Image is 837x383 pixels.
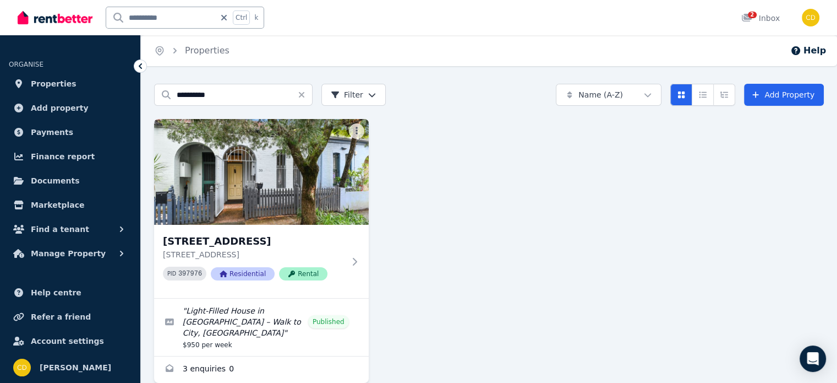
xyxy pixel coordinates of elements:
[154,357,369,383] a: Enquiries for 30 Bishopgate St, Camperdown
[31,150,95,163] span: Finance report
[331,89,363,100] span: Filter
[9,121,132,143] a: Payments
[9,61,43,68] span: ORGANISE
[692,84,714,106] button: Compact list view
[9,194,132,216] a: Marketplace
[748,12,757,18] span: 2
[31,77,76,90] span: Properties
[297,84,313,106] button: Clear search
[9,242,132,265] button: Manage Property
[9,306,132,328] a: Refer a friend
[321,84,386,106] button: Filter
[31,223,89,236] span: Find a tenant
[154,119,369,225] img: 30 Bishopgate St, Camperdown
[713,84,735,106] button: Expanded list view
[154,119,369,298] a: 30 Bishopgate St, Camperdown[STREET_ADDRESS][STREET_ADDRESS]PID 397976ResidentialRental
[9,218,132,240] button: Find a tenant
[31,310,91,323] span: Refer a friend
[31,335,104,348] span: Account settings
[31,126,73,139] span: Payments
[31,101,89,115] span: Add property
[167,271,176,277] small: PID
[13,359,31,376] img: Chris Dimitropoulos
[349,123,364,139] button: More options
[163,234,344,249] h3: [STREET_ADDRESS]
[31,174,80,187] span: Documents
[744,84,824,106] a: Add Property
[18,9,92,26] img: RentBetter
[31,198,84,212] span: Marketplace
[800,346,826,372] div: Open Intercom Messenger
[185,45,229,56] a: Properties
[9,145,132,168] a: Finance report
[141,35,243,66] nav: Breadcrumb
[233,10,250,25] span: Ctrl
[40,361,111,374] span: [PERSON_NAME]
[31,286,81,299] span: Help centre
[9,73,132,95] a: Properties
[556,84,661,106] button: Name (A-Z)
[154,299,369,356] a: Edit listing: Light-Filled House in Prime Camperdown – Walk to City, University & Parks
[163,249,344,260] p: [STREET_ADDRESS]
[31,247,106,260] span: Manage Property
[9,170,132,192] a: Documents
[279,267,327,280] span: Rental
[741,13,780,24] div: Inbox
[802,9,819,26] img: Chris Dimitropoulos
[670,84,692,106] button: Card view
[9,330,132,352] a: Account settings
[790,44,826,57] button: Help
[9,97,132,119] a: Add property
[670,84,735,106] div: View options
[211,267,275,280] span: Residential
[578,89,623,100] span: Name (A-Z)
[254,13,258,22] span: k
[178,270,202,278] code: 397976
[9,282,132,304] a: Help centre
